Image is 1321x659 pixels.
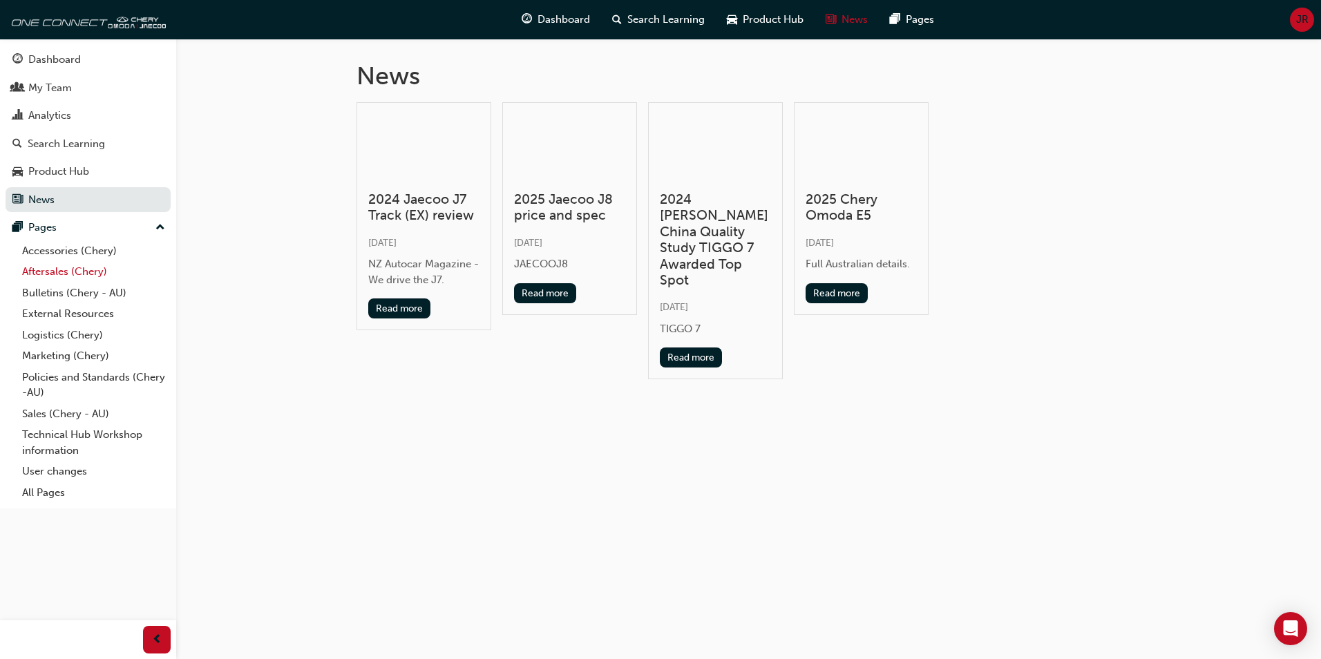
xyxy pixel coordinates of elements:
span: news-icon [826,11,836,28]
a: Accessories (Chery) [17,240,171,262]
a: Marketing (Chery) [17,345,171,367]
div: NZ Autocar Magazine - We drive the J7. [368,256,479,287]
button: Read more [514,283,577,303]
span: search-icon [12,138,22,151]
div: Analytics [28,108,71,124]
span: search-icon [612,11,622,28]
span: chart-icon [12,110,23,122]
a: 2025 Jaecoo J8 price and spec[DATE]JAECOOJ8Read more [502,102,637,315]
div: Product Hub [28,164,89,180]
a: car-iconProduct Hub [716,6,815,34]
h1: News [357,61,1141,91]
div: Full Australian details. [806,256,917,272]
span: people-icon [12,82,23,95]
div: Dashboard [28,52,81,68]
a: Search Learning [6,131,171,157]
div: JAECOOJ8 [514,256,625,272]
a: Product Hub [6,159,171,184]
span: pages-icon [12,222,23,234]
a: Analytics [6,103,171,128]
button: Pages [6,215,171,240]
div: Pages [28,220,57,236]
div: Open Intercom Messenger [1274,612,1307,645]
span: Product Hub [743,12,804,28]
img: oneconnect [7,6,166,33]
a: news-iconNews [815,6,879,34]
a: 2025 Chery Omoda E5[DATE]Full Australian details.Read more [794,102,929,315]
h3: 2024 Jaecoo J7 Track (EX) review [368,191,479,224]
h3: 2025 Chery Omoda E5 [806,191,917,224]
a: search-iconSearch Learning [601,6,716,34]
div: My Team [28,80,72,96]
span: Dashboard [538,12,590,28]
span: [DATE] [368,237,397,249]
span: up-icon [155,219,165,237]
a: Technical Hub Workshop information [17,424,171,461]
button: Read more [806,283,868,303]
a: guage-iconDashboard [511,6,601,34]
span: news-icon [12,194,23,207]
a: Policies and Standards (Chery -AU) [17,367,171,403]
h3: 2025 Jaecoo J8 price and spec [514,191,625,224]
a: Logistics (Chery) [17,325,171,346]
a: My Team [6,75,171,101]
a: Bulletins (Chery - AU) [17,283,171,304]
span: News [842,12,868,28]
span: Pages [906,12,934,28]
button: Read more [368,298,431,318]
a: pages-iconPages [879,6,945,34]
button: Read more [660,347,723,367]
span: guage-icon [12,54,23,66]
span: pages-icon [890,11,900,28]
a: Aftersales (Chery) [17,261,171,283]
a: 2024 Jaecoo J7 Track (EX) review[DATE]NZ Autocar Magazine - We drive the J7.Read more [357,102,491,331]
div: TIGGO 7 [660,321,771,337]
span: JR [1296,12,1309,28]
a: Dashboard [6,47,171,73]
a: 2024 [PERSON_NAME] China Quality Study TIGGO 7 Awarded Top Spot[DATE]TIGGO 7Read more [648,102,783,380]
span: guage-icon [522,11,532,28]
h3: 2024 [PERSON_NAME] China Quality Study TIGGO 7 Awarded Top Spot [660,191,771,288]
button: JR [1290,8,1314,32]
div: Search Learning [28,136,105,152]
a: All Pages [17,482,171,504]
a: User changes [17,461,171,482]
a: Sales (Chery - AU) [17,403,171,425]
span: [DATE] [660,301,688,313]
a: News [6,187,171,213]
span: [DATE] [514,237,542,249]
span: [DATE] [806,237,834,249]
span: Search Learning [627,12,705,28]
a: External Resources [17,303,171,325]
span: prev-icon [152,631,162,649]
span: car-icon [727,11,737,28]
span: car-icon [12,166,23,178]
button: DashboardMy TeamAnalyticsSearch LearningProduct HubNews [6,44,171,215]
